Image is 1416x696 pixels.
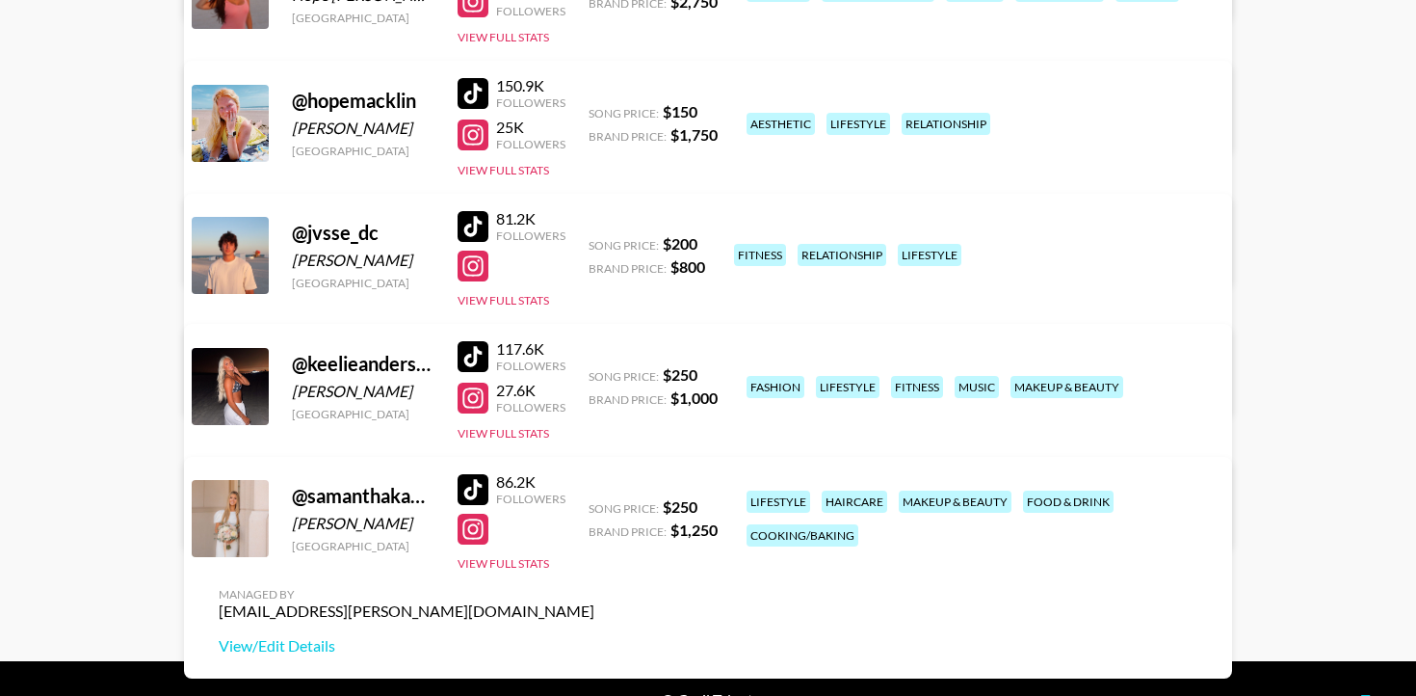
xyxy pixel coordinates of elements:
[292,144,434,158] div: [GEOGRAPHIC_DATA]
[458,293,549,308] button: View Full Stats
[670,388,718,407] strong: $ 1,000
[219,602,594,621] div: [EMAIL_ADDRESS][PERSON_NAME][DOMAIN_NAME]
[589,524,667,539] span: Brand Price:
[899,491,1011,513] div: makeup & beauty
[1010,376,1123,398] div: makeup & beauty
[496,95,565,110] div: Followers
[496,118,565,137] div: 25K
[663,365,697,384] strong: $ 250
[292,221,434,245] div: @ jvsse_dc
[589,261,667,276] span: Brand Price:
[292,407,434,421] div: [GEOGRAPHIC_DATA]
[496,359,565,373] div: Followers
[663,102,697,120] strong: $ 150
[670,257,705,276] strong: $ 800
[292,514,434,533] div: [PERSON_NAME]
[826,113,890,135] div: lifestyle
[496,228,565,243] div: Followers
[496,400,565,415] div: Followers
[589,369,659,384] span: Song Price:
[458,30,549,44] button: View Full Stats
[816,376,879,398] div: lifestyle
[589,106,659,120] span: Song Price:
[1023,491,1114,513] div: food & drink
[292,539,434,553] div: [GEOGRAPHIC_DATA]
[891,376,943,398] div: fitness
[670,125,718,144] strong: $ 1,750
[219,636,594,656] a: View/Edit Details
[292,276,434,290] div: [GEOGRAPHIC_DATA]
[955,376,999,398] div: music
[589,129,667,144] span: Brand Price:
[292,251,434,270] div: [PERSON_NAME]
[798,244,886,266] div: relationship
[458,163,549,177] button: View Full Stats
[292,11,434,25] div: [GEOGRAPHIC_DATA]
[496,76,565,95] div: 150.9K
[292,484,434,508] div: @ samanthakayy21
[747,524,858,547] div: cooking/baking
[898,244,961,266] div: lifestyle
[496,4,565,18] div: Followers
[292,382,434,401] div: [PERSON_NAME]
[663,234,697,253] strong: $ 200
[496,137,565,151] div: Followers
[589,392,667,407] span: Brand Price:
[292,352,434,376] div: @ keelieandersonn
[496,339,565,359] div: 117.6K
[902,113,990,135] div: relationship
[458,426,549,441] button: View Full Stats
[496,492,565,506] div: Followers
[219,587,594,602] div: Managed By
[589,238,659,253] span: Song Price:
[663,497,697,516] strong: $ 250
[496,209,565,228] div: 81.2K
[589,501,659,516] span: Song Price:
[292,89,434,113] div: @ hopemacklin
[292,119,434,138] div: [PERSON_NAME]
[458,556,549,571] button: View Full Stats
[747,376,804,398] div: fashion
[734,244,786,266] div: fitness
[747,113,815,135] div: aesthetic
[496,472,565,492] div: 86.2K
[747,491,810,513] div: lifestyle
[822,491,887,513] div: haircare
[496,381,565,400] div: 27.6K
[670,521,718,539] strong: $ 1,250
